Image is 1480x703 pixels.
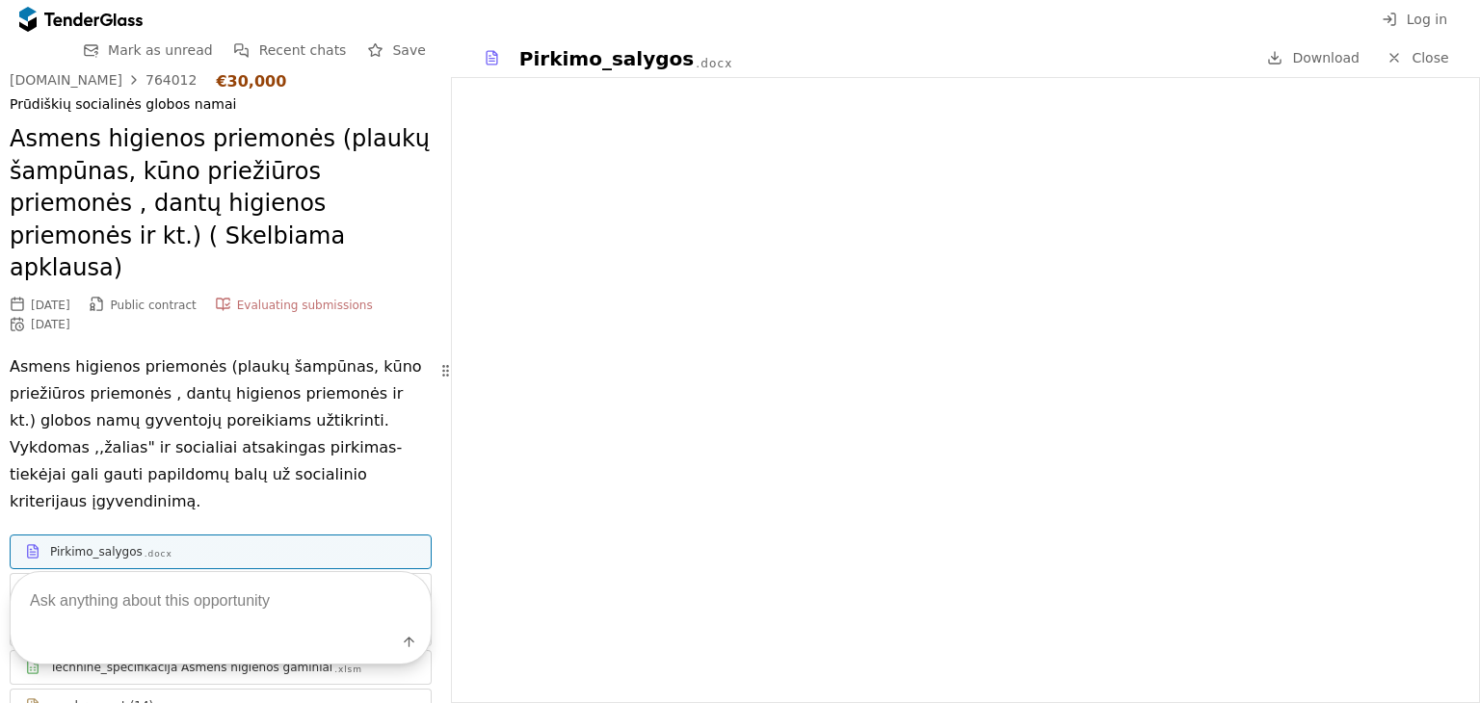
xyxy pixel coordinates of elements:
a: [DOMAIN_NAME]764012 [10,72,197,88]
button: Recent chats [228,39,353,63]
div: .docx [696,56,732,72]
a: Download [1261,46,1365,70]
span: Save [392,42,425,58]
span: Public contract [111,299,197,312]
p: Asmens higienos priemonės (plaukų šampūnas, kūno priežiūros priemonės , dantų higienos priemonės ... [10,353,432,515]
button: Log in [1376,8,1453,32]
div: €30,000 [216,72,286,91]
span: Recent chats [259,42,347,58]
span: Log in [1407,12,1447,27]
span: Download [1292,50,1360,65]
button: Mark as unread [77,39,219,63]
div: Prūdiškių socialinės globos namai [10,96,432,113]
span: Mark as unread [108,42,213,58]
span: Evaluating submissions [237,299,373,312]
div: [DATE] [31,299,70,312]
div: [DOMAIN_NAME] [10,73,122,87]
div: 764012 [145,73,197,87]
button: Save [361,39,431,63]
a: Close [1375,46,1461,70]
div: [DATE] [31,318,70,331]
span: Close [1412,50,1448,65]
h2: Asmens higienos priemonės (plaukų šampūnas, kūno priežiūros priemonės , dantų higienos priemonės ... [10,123,432,285]
div: Pirkimo_salygos [519,45,694,72]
